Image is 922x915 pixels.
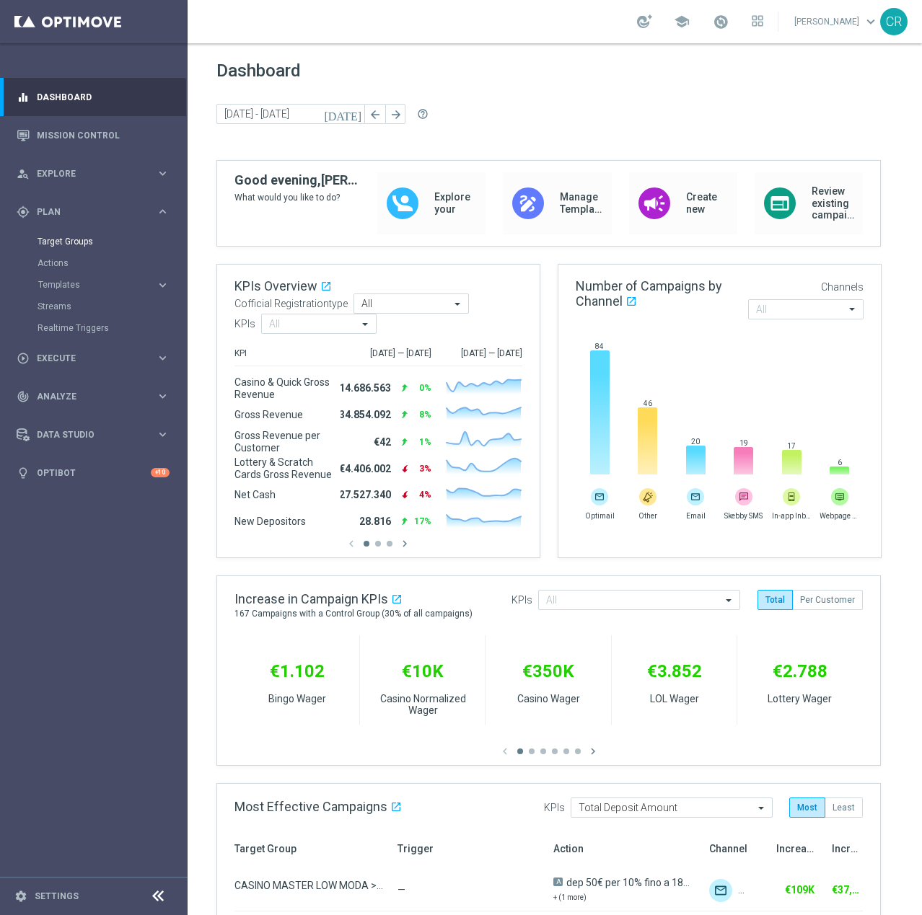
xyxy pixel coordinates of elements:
[38,317,186,339] div: Realtime Triggers
[16,168,170,180] button: person_search Explore keyboard_arrow_right
[156,278,170,292] i: keyboard_arrow_right
[37,430,156,439] span: Data Studio
[16,429,170,441] button: Data Studio keyboard_arrow_right
[16,467,170,479] button: lightbulb Optibot +10
[38,280,141,289] span: Templates
[156,389,170,403] i: keyboard_arrow_right
[38,252,186,274] div: Actions
[37,392,156,401] span: Analyze
[37,116,170,154] a: Mission Control
[156,167,170,180] i: keyboard_arrow_right
[37,454,151,492] a: Optibot
[38,280,156,289] div: Templates
[38,257,150,269] a: Actions
[17,390,156,403] div: Analyze
[17,205,30,218] i: gps_fixed
[37,208,156,216] span: Plan
[17,390,30,403] i: track_changes
[17,454,170,492] div: Optibot
[17,467,30,479] i: lightbulb
[38,296,186,317] div: Streams
[16,353,170,364] button: play_circle_outline Execute keyboard_arrow_right
[17,116,170,154] div: Mission Control
[38,322,150,334] a: Realtime Triggers
[38,274,186,296] div: Templates
[793,11,880,32] a: [PERSON_NAME]keyboard_arrow_down
[14,890,27,903] i: settings
[17,78,170,116] div: Dashboard
[38,301,150,312] a: Streams
[863,14,879,30] span: keyboard_arrow_down
[880,8,908,35] div: CR
[17,205,156,218] div: Plan
[37,78,170,116] a: Dashboard
[16,92,170,103] button: equalizer Dashboard
[37,354,156,363] span: Execute
[16,391,170,402] button: track_changes Analyze keyboard_arrow_right
[156,351,170,365] i: keyboard_arrow_right
[17,91,30,104] i: equalizer
[38,279,170,291] button: Templates keyboard_arrow_right
[156,428,170,441] i: keyboard_arrow_right
[35,892,79,901] a: Settings
[156,205,170,218] i: keyboard_arrow_right
[38,236,150,247] a: Target Groups
[17,352,30,365] i: play_circle_outline
[674,14,690,30] span: school
[16,206,170,218] button: gps_fixed Plan keyboard_arrow_right
[37,169,156,178] span: Explore
[16,130,170,141] button: Mission Control
[17,167,30,180] i: person_search
[151,468,170,477] div: +10
[17,428,156,441] div: Data Studio
[17,167,156,180] div: Explore
[17,352,156,365] div: Execute
[38,231,186,252] div: Target Groups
